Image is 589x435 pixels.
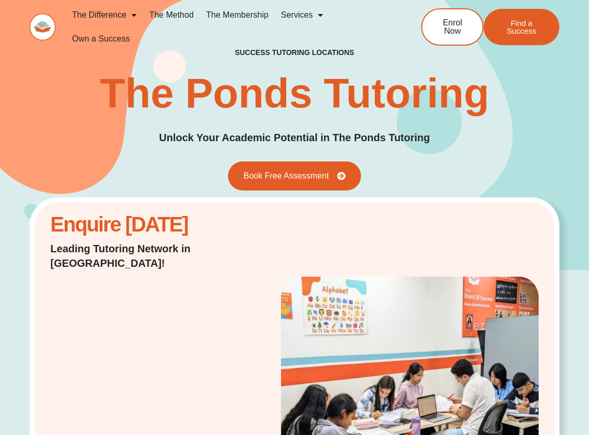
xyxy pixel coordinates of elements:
[228,161,362,191] a: Book Free Assessment
[200,3,275,27] a: The Membership
[159,130,430,146] p: Unlock Your Academic Potential in The Ponds Tutoring
[66,3,391,51] nav: Menu
[66,3,143,27] a: The Difference
[244,172,329,180] span: Book Free Assessment
[275,3,329,27] a: Services
[484,9,559,45] a: Find a Success
[50,218,219,231] h2: Enquire [DATE]
[100,73,489,114] h2: The Ponds Tutoring
[66,27,136,51] a: Own a Success
[438,19,467,35] span: Enrol Now
[50,241,219,270] p: Leading Tutoring Network in [GEOGRAPHIC_DATA]!
[143,3,199,27] a: The Method
[499,19,544,35] span: Find a Success
[421,8,484,46] a: Enrol Now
